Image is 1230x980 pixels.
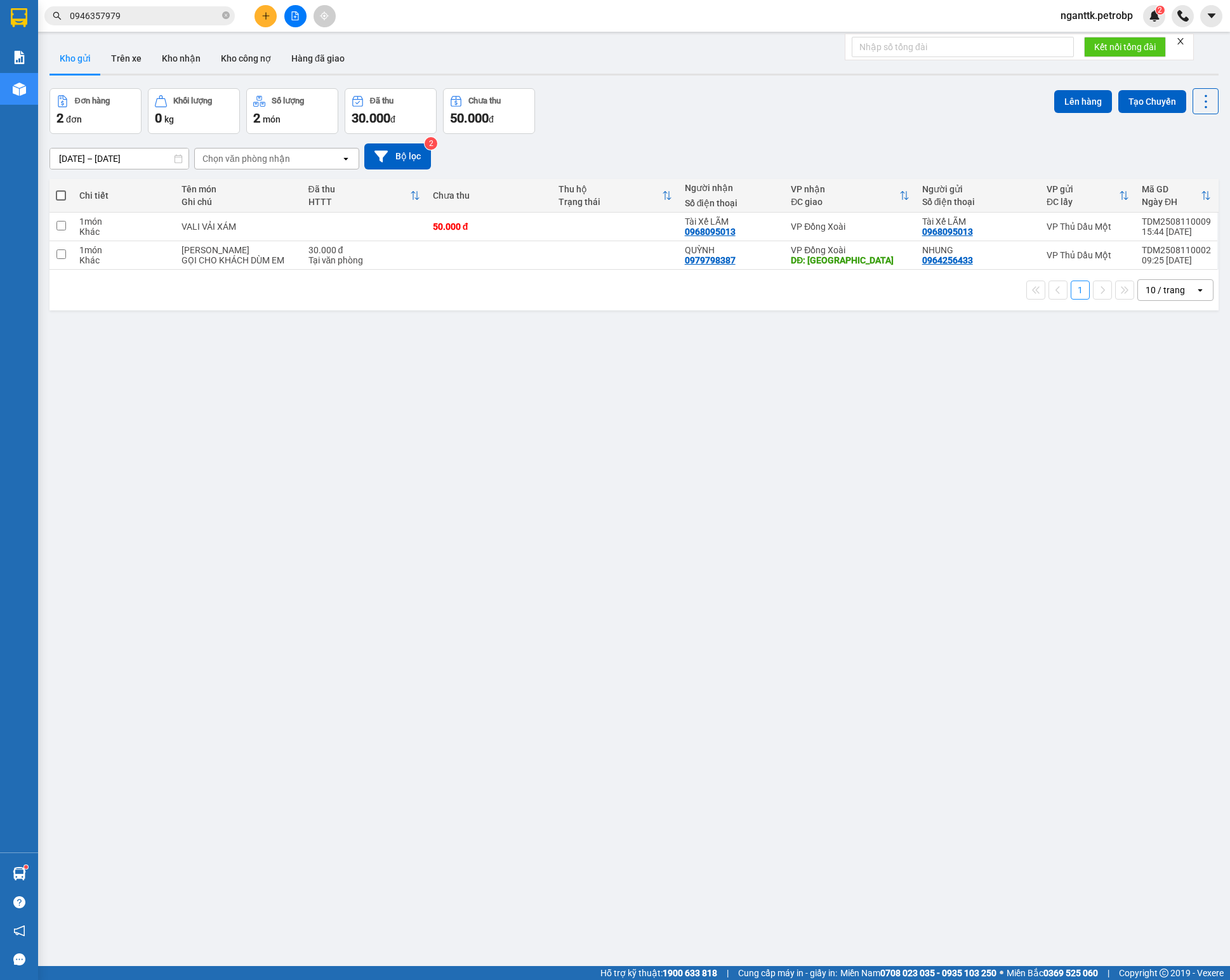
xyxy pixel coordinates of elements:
[443,88,535,134] button: Chưa thu50.000đ
[79,190,169,201] div: Chi tiết
[341,154,351,164] svg: open
[663,968,717,978] strong: 1900 633 818
[600,966,717,980] span: Hỗ trợ kỹ thuật:
[468,96,501,105] div: Chưa thu
[1142,245,1211,255] div: TDM2508110002
[364,143,431,169] button: Bộ lọc
[352,110,390,126] span: 30.000
[685,227,736,237] div: 0968095013
[302,179,427,213] th: Toggle SortBy
[320,11,329,20] span: aim
[1047,222,1129,232] div: VP Thủ Dầu Một
[79,216,169,227] div: 1 món
[1142,255,1211,265] div: 09:25 [DATE]
[314,5,336,27] button: aim
[1149,10,1160,22] img: icon-new-feature
[253,110,260,126] span: 2
[1160,969,1168,977] span: copyright
[1118,90,1186,113] button: Tạo Chuyến
[308,184,410,194] div: Đã thu
[13,953,25,965] span: message
[791,255,909,265] div: DĐ: CHỢ TÂN TIÊN
[1054,90,1112,113] button: Lên hàng
[425,137,437,150] sup: 2
[922,216,1034,227] div: Tài Xế LÃM
[50,149,188,169] input: Select a date range.
[1084,37,1166,57] button: Kết nối tổng đài
[791,197,899,207] div: ĐC giao
[1142,184,1201,194] div: Mã GD
[784,179,915,213] th: Toggle SortBy
[308,255,420,265] div: Tại văn phòng
[1108,966,1109,980] span: |
[182,245,296,255] div: Bánh Tráng
[1177,10,1189,22] img: phone-icon
[13,51,26,64] img: solution-icon
[922,255,973,265] div: 0964256433
[433,222,546,232] div: 50.000 đ
[173,96,212,105] div: Khối lượng
[390,114,395,124] span: đ
[13,867,26,880] img: warehouse-icon
[255,5,277,27] button: plus
[559,184,661,194] div: Thu hộ
[791,245,909,255] div: VP Đồng Xoài
[1047,197,1119,207] div: ĐC lấy
[50,88,142,134] button: Đơn hàng2đơn
[101,43,152,74] button: Trên xe
[281,43,355,74] button: Hàng đã giao
[1007,966,1098,980] span: Miền Bắc
[24,865,28,869] sup: 1
[1142,197,1201,207] div: Ngày ĐH
[308,197,410,207] div: HTTT
[246,88,338,134] button: Số lượng2món
[1000,970,1003,976] span: ⚪️
[880,968,996,978] strong: 0708 023 035 - 0935 103 250
[450,110,489,126] span: 50.000
[552,179,678,213] th: Toggle SortBy
[50,43,101,74] button: Kho gửi
[1040,179,1135,213] th: Toggle SortBy
[182,184,296,194] div: Tên món
[79,227,169,237] div: Khác
[13,925,25,937] span: notification
[272,96,304,105] div: Số lượng
[1142,216,1211,227] div: TDM2508110009
[1146,284,1185,296] div: 10 / trang
[11,8,27,27] img: logo-vxr
[182,222,296,232] div: VALI VẢI XÁM
[922,184,1034,194] div: Người gửi
[202,152,290,165] div: Chọn văn phòng nhận
[1195,285,1205,295] svg: open
[1158,6,1162,15] span: 2
[13,896,25,908] span: question-circle
[284,5,307,27] button: file-add
[791,222,909,232] div: VP Đồng Xoài
[1156,6,1165,15] sup: 2
[53,11,62,20] span: search
[261,11,270,20] span: plus
[738,966,837,980] span: Cung cấp máy in - giấy in:
[1050,8,1143,23] span: nganttk.petrobp
[685,216,779,227] div: Tài Xế LÃM
[211,43,281,74] button: Kho công nợ
[1071,281,1090,300] button: 1
[1206,10,1217,22] span: caret-down
[291,11,300,20] span: file-add
[840,966,996,980] span: Miền Nam
[164,114,174,124] span: kg
[182,197,296,207] div: Ghi chú
[66,114,82,124] span: đơn
[1176,37,1185,46] span: close
[13,83,26,96] img: warehouse-icon
[222,10,230,22] span: close-circle
[727,966,729,980] span: |
[1047,250,1129,260] div: VP Thủ Dầu Một
[791,184,899,194] div: VP nhận
[922,197,1034,207] div: Số điện thoại
[852,37,1074,57] input: Nhập số tổng đài
[75,96,110,105] div: Đơn hàng
[345,88,437,134] button: Đã thu30.000đ
[222,11,230,19] span: close-circle
[79,255,169,265] div: Khác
